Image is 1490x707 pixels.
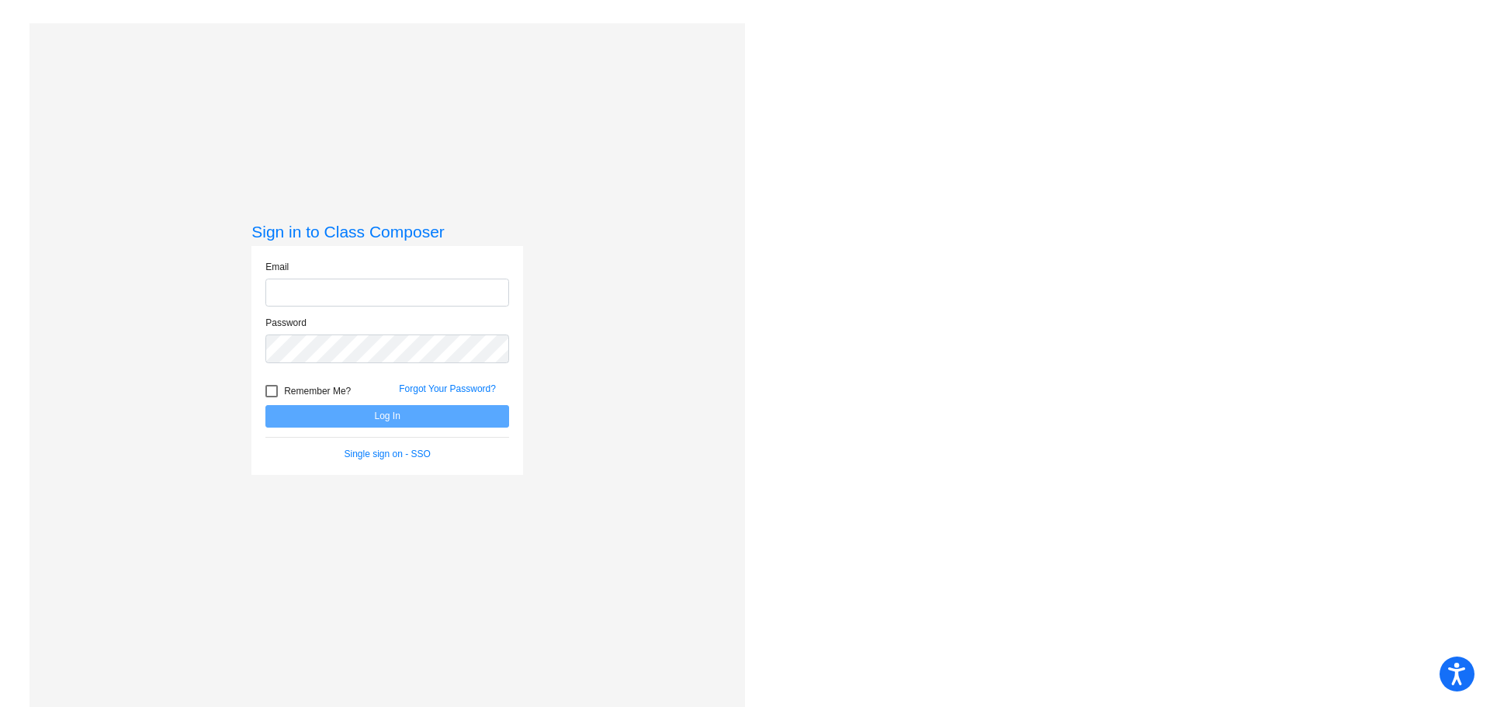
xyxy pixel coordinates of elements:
[345,449,431,459] a: Single sign on - SSO
[251,222,523,241] h3: Sign in to Class Composer
[265,260,289,274] label: Email
[265,316,307,330] label: Password
[399,383,496,394] a: Forgot Your Password?
[265,405,509,428] button: Log In
[284,382,351,400] span: Remember Me?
